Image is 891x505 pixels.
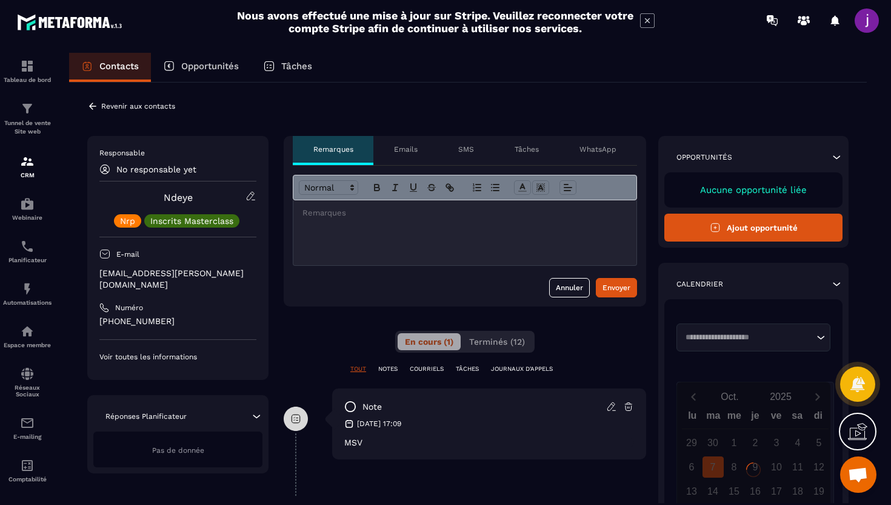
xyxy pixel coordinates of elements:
p: Voir toutes les informations [99,352,256,362]
p: NOTES [378,365,398,373]
p: Remarques [313,144,353,154]
p: [DATE] 17:09 [357,419,401,429]
a: formationformationTunnel de vente Site web [3,92,52,145]
button: Envoyer [596,278,637,297]
img: accountant [20,458,35,473]
img: formation [20,59,35,73]
img: automations [20,197,35,211]
span: Pas de donnée [152,446,204,455]
p: Tâches [281,61,312,72]
p: Opportunités [181,61,239,72]
a: Contacts [69,53,151,82]
p: Nrp [120,217,135,225]
p: Espace membre [3,342,52,348]
p: [PHONE_NUMBER] [99,316,256,327]
span: Terminés (12) [469,337,525,347]
p: Planificateur [3,257,52,263]
p: Réponses Planificateur [105,412,187,421]
img: email [20,416,35,430]
a: schedulerschedulerPlanificateur [3,230,52,273]
p: No responsable yet [116,164,196,174]
p: Webinaire [3,214,52,221]
p: note [362,401,382,413]
p: Revenir aux contacts [101,102,175,110]
p: Comptabilité [3,476,52,483]
a: automationsautomationsEspace membre [3,315,52,358]
p: Emails [394,144,418,154]
p: Calendrier [676,279,723,289]
img: automations [20,324,35,339]
div: Search for option [676,324,830,351]
p: E-mail [116,249,139,259]
p: WhatsApp [579,144,616,154]
p: Tunnel de vente Site web [3,119,52,136]
p: JOURNAUX D'APPELS [491,365,553,373]
a: automationsautomationsAutomatisations [3,273,52,315]
a: Tâches [251,53,324,82]
img: formation [20,154,35,169]
a: emailemailE-mailing [3,407,52,449]
img: automations [20,282,35,296]
p: COURRIELS [410,365,444,373]
h2: Nous avons effectué une mise à jour sur Stripe. Veuillez reconnecter votre compte Stripe afin de ... [236,9,634,35]
span: En cours (1) [405,337,453,347]
a: formationformationCRM [3,145,52,188]
p: Numéro [115,303,143,313]
button: Ajout opportunité [664,214,843,242]
p: Tâches [515,144,539,154]
button: En cours (1) [398,333,461,350]
div: Envoyer [602,282,630,294]
a: automationsautomationsWebinaire [3,188,52,230]
a: social-networksocial-networkRéseaux Sociaux [3,358,52,407]
p: Réseaux Sociaux [3,384,52,398]
button: Terminés (12) [462,333,532,350]
button: Annuler [549,278,590,297]
p: E-mailing [3,433,52,440]
img: formation [20,101,35,116]
div: Ouvrir le chat [840,456,876,493]
p: TÂCHES [456,365,479,373]
img: social-network [20,367,35,381]
img: logo [17,11,126,33]
p: TOUT [350,365,366,373]
a: Opportunités [151,53,251,82]
input: Search for option [681,331,813,344]
p: Responsable [99,148,256,158]
p: [EMAIL_ADDRESS][PERSON_NAME][DOMAIN_NAME] [99,268,256,291]
p: Contacts [99,61,139,72]
p: Automatisations [3,299,52,306]
p: Tableau de bord [3,76,52,83]
a: formationformationTableau de bord [3,50,52,92]
p: MSV [344,438,634,447]
a: accountantaccountantComptabilité [3,449,52,492]
p: Opportunités [676,152,732,162]
p: SMS [458,144,474,154]
p: Inscrits Masterclass [150,217,233,225]
a: Ndeye [164,192,193,203]
p: CRM [3,172,52,178]
p: Aucune opportunité liée [676,185,830,195]
img: scheduler [20,239,35,254]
